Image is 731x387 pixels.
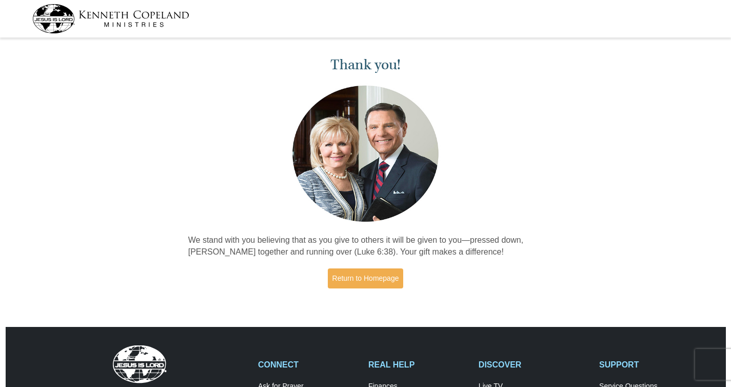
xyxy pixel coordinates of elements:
[479,360,588,370] h2: DISCOVER
[290,83,441,224] img: Kenneth and Gloria
[328,268,404,288] a: Return to Homepage
[188,235,543,258] p: We stand with you believing that as you give to others it will be given to you—pressed down, [PER...
[368,360,468,370] h2: REAL HELP
[258,360,358,370] h2: CONNECT
[32,4,189,33] img: kcm-header-logo.svg
[599,360,699,370] h2: SUPPORT
[188,56,543,73] h1: Thank you!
